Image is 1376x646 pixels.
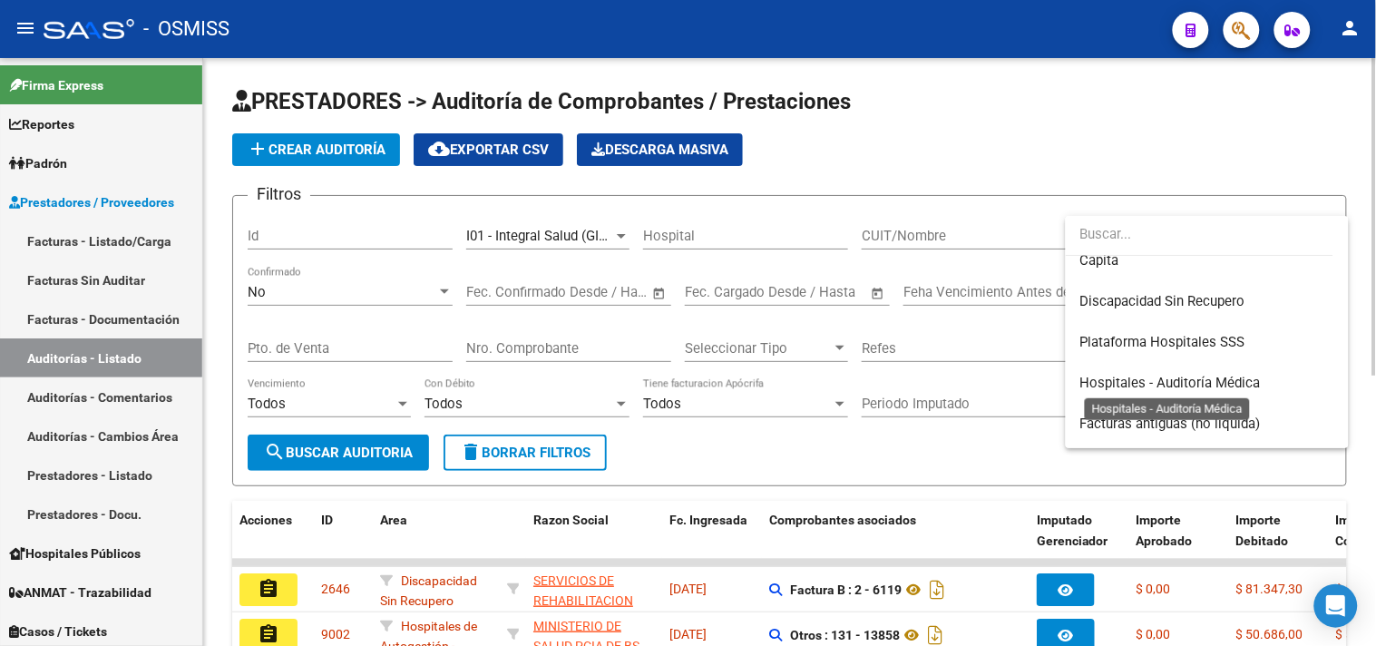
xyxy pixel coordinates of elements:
[1080,375,1261,391] span: Hospitales - Auditoría Médica
[1080,416,1261,432] span: Facturas antiguas (no liquida)
[1080,293,1245,309] span: Discapacidad Sin Recupero
[1314,584,1358,628] div: Open Intercom Messenger
[1080,252,1119,269] span: Capita
[1080,334,1245,350] span: Plataforma Hospitales SSS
